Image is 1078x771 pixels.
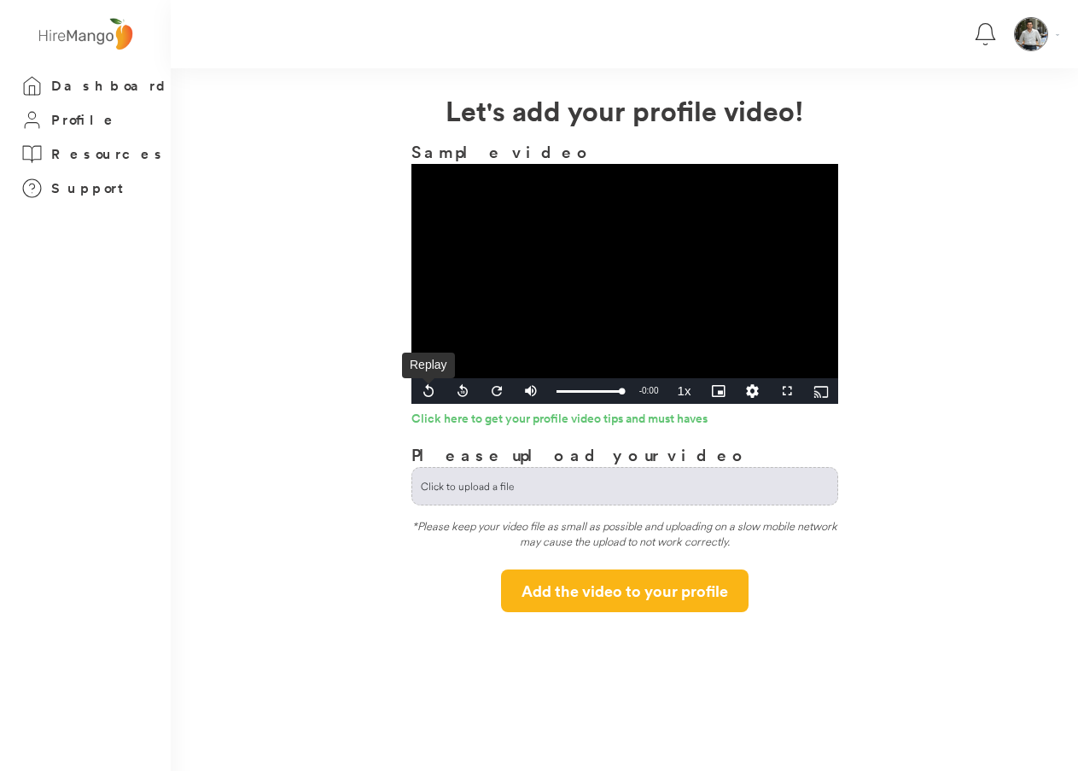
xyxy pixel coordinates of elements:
div: Video Player [411,164,838,404]
img: logo%20-%20hiremango%20gray.png [33,15,137,55]
img: WhatsApp%20Image%202025-08-13%20at%206.38.40%20PM.jpeg.png [1015,18,1047,50]
button: Add the video to your profile [501,569,749,612]
h2: Let's add your profile video! [171,90,1078,131]
h3: Dashboard [51,75,171,96]
img: Vector [1056,34,1059,36]
h3: Profile [51,109,118,131]
span: - [639,386,642,395]
a: Click here to get your profile video tips and must haves [411,412,838,429]
h3: Resources [51,143,166,165]
span: 0:00 [642,386,658,395]
h3: Support [51,178,131,199]
div: *Please keep your video file as small as possible and uploading on a slow mobile network may caus... [411,518,838,557]
h3: Please upload your video [411,442,749,467]
h3: Sample video [411,139,838,164]
div: Progress Bar [556,390,622,393]
div: Quality Levels [736,378,770,404]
